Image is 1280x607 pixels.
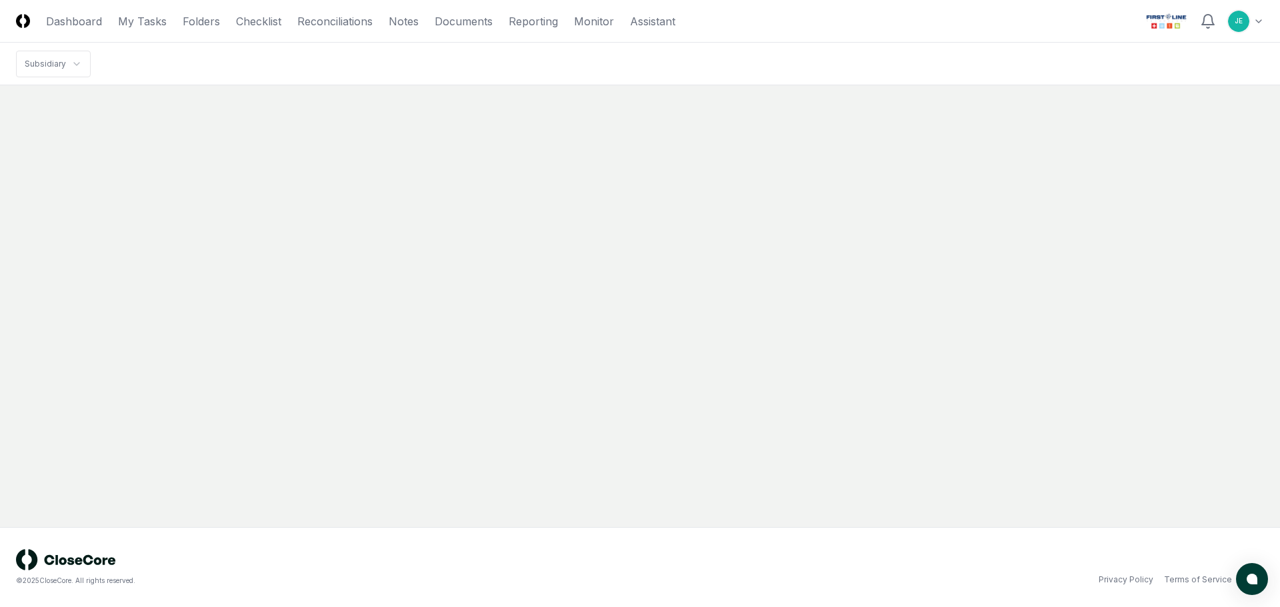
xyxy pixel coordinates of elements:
button: atlas-launcher [1236,563,1268,595]
a: Documents [435,13,493,29]
div: Subsidiary [25,58,66,70]
a: Notes [389,13,419,29]
a: Assistant [630,13,675,29]
span: JE [1235,16,1243,26]
div: © 2025 CloseCore. All rights reserved. [16,576,640,586]
a: Privacy Policy [1099,574,1153,586]
a: Checklist [236,13,281,29]
a: My Tasks [118,13,167,29]
a: Reporting [509,13,558,29]
nav: breadcrumb [16,51,91,77]
a: Dashboard [46,13,102,29]
img: Logo [16,14,30,28]
a: Folders [183,13,220,29]
a: Monitor [574,13,614,29]
a: Terms of Service [1164,574,1232,586]
img: First Line Technology logo [1143,11,1189,32]
button: JE [1227,9,1251,33]
img: logo [16,549,116,570]
a: Reconciliations [297,13,373,29]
